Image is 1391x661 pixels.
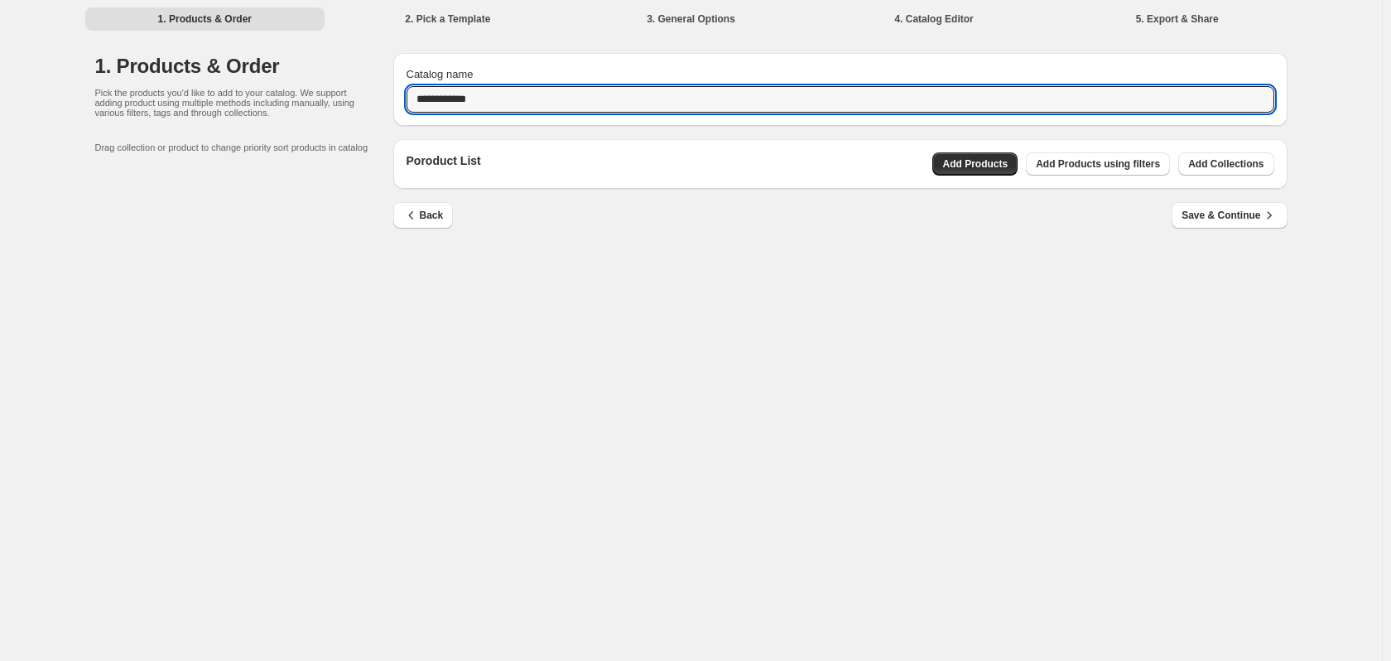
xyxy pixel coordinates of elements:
span: Back [403,207,444,224]
h1: 1. Products & Order [95,53,393,80]
button: Add Collections [1178,152,1273,176]
span: Add Products [942,157,1008,171]
span: Catalog name [407,68,474,80]
button: Save & Continue [1172,202,1287,229]
p: Poroduct List [407,152,481,176]
button: Back [393,202,454,229]
p: Pick the products you'd like to add to your catalog. We support adding product using multiple met... [95,88,360,118]
span: Save & Continue [1182,207,1277,224]
p: Drag collection or product to change priority sort products in catalog [95,142,393,152]
span: Add Products using filters [1036,157,1160,171]
span: Add Collections [1188,157,1263,171]
button: Add Products [932,152,1018,176]
button: Add Products using filters [1026,152,1170,176]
